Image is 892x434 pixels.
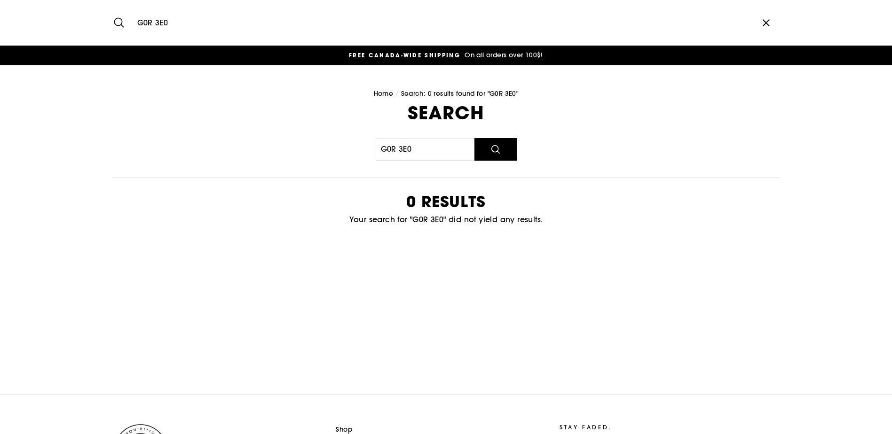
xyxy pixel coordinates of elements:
[115,50,778,61] a: FREE CANADA-WIDE SHIPPING On all orders over 100$!
[462,51,543,59] span: On all orders over 100$!
[560,423,745,432] p: STAY FADED.
[133,7,752,39] input: Search our store
[376,138,474,161] input: Search our store
[395,89,399,98] span: /
[349,51,460,59] span: FREE CANADA-WIDE SHIPPING
[112,104,780,122] h1: Search
[112,194,780,209] h2: 0 results
[112,89,780,99] nav: breadcrumbs
[374,89,394,98] a: Home
[112,214,780,226] p: Your search for "G0R 3E0" did not yield any results.
[401,89,519,98] span: Search: 0 results found for "G0R 3E0"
